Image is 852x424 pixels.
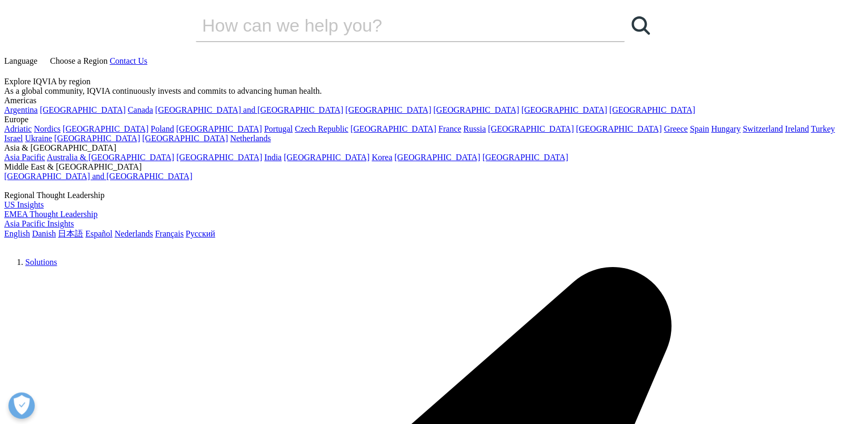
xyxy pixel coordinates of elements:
a: EMEA Thought Leadership [4,210,97,219]
span: Choose a Region [50,56,107,65]
a: Nordics [34,124,61,133]
a: Nederlands [115,229,153,238]
a: Spain [690,124,709,133]
div: Explore IQVIA by region [4,77,848,86]
a: [GEOGRAPHIC_DATA] [609,105,695,114]
a: Adriatic [4,124,32,133]
a: [GEOGRAPHIC_DATA] [488,124,574,133]
a: Czech Republic [295,124,348,133]
a: Australia & [GEOGRAPHIC_DATA] [47,153,174,162]
a: [GEOGRAPHIC_DATA] [63,124,148,133]
a: [GEOGRAPHIC_DATA] [40,105,126,114]
a: Asia Pacific Insights [4,219,74,228]
div: Regional Thought Leadership [4,191,848,200]
a: India [264,153,282,162]
a: Poland [151,124,174,133]
a: [GEOGRAPHIC_DATA] [54,134,140,143]
input: Search [196,9,595,41]
a: Solutions [25,265,57,274]
a: [GEOGRAPHIC_DATA] [176,124,262,133]
div: Americas [4,96,848,105]
a: France [438,124,462,133]
a: Español [85,229,113,238]
a: Greece [664,124,687,133]
a: [GEOGRAPHIC_DATA] [522,105,607,114]
a: [GEOGRAPHIC_DATA] and [GEOGRAPHIC_DATA] [4,172,192,181]
img: IQVIA Healthcare Information Technology and Pharma Clinical Research Company [4,240,88,255]
a: [GEOGRAPHIC_DATA] [576,124,661,133]
svg: Search [632,16,650,35]
a: Switzerland [743,124,783,133]
a: Français [155,229,184,238]
button: Åbn præferencer [8,392,35,419]
a: Canada [128,105,153,114]
a: [GEOGRAPHIC_DATA] [176,153,262,162]
a: 日本語 [58,229,83,238]
div: Asia & [GEOGRAPHIC_DATA] [4,143,848,153]
a: Danish [32,229,56,238]
a: Contact Us [109,56,147,65]
a: Search [625,9,656,41]
a: Ireland [785,124,809,133]
span: Language [4,56,37,65]
a: US Insights [4,200,44,209]
a: [GEOGRAPHIC_DATA] [284,153,369,162]
a: Turkey [811,124,835,133]
a: [GEOGRAPHIC_DATA] [142,134,228,143]
a: Русский [186,229,215,238]
a: [GEOGRAPHIC_DATA] and [GEOGRAPHIC_DATA] [155,105,343,114]
a: Israel [4,134,23,143]
div: Europe [4,115,848,124]
a: Hungary [711,124,740,133]
a: [GEOGRAPHIC_DATA] [350,124,436,133]
div: As a global community, IQVIA continuously invests and commits to advancing human health. [4,86,848,96]
a: [GEOGRAPHIC_DATA] [345,105,431,114]
div: Middle East & [GEOGRAPHIC_DATA] [4,162,848,172]
a: English [4,229,30,238]
a: Argentina [4,105,38,114]
a: Korea [372,153,392,162]
a: Ukraine [25,134,53,143]
a: [GEOGRAPHIC_DATA] [483,153,568,162]
a: Portugal [264,124,293,133]
a: Asia Pacific [4,153,45,162]
a: Netherlands [230,134,270,143]
a: Russia [464,124,486,133]
a: [GEOGRAPHIC_DATA] [433,105,519,114]
a: [GEOGRAPHIC_DATA] [394,153,480,162]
